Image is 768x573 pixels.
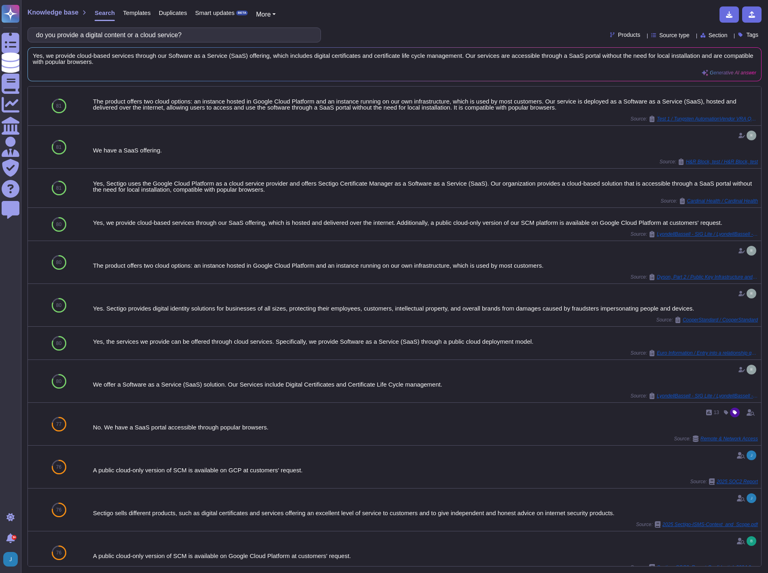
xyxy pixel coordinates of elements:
span: 80 [56,222,61,227]
div: We offer a Software as a Service (SaaS) solution. Our Services include Digital Certificates and C... [93,381,758,387]
span: Cardinal Health / Cardinal Health [687,199,758,203]
span: 81 [56,186,61,190]
span: 76 [56,550,61,555]
span: Search [95,10,115,16]
span: Test 1 / Tungsten AutomationVendor VRA Questionnaire General [657,116,758,121]
div: The product offers two cloud options: an instance hosted in Google Cloud Platform and an instance... [93,98,758,110]
span: 81 [56,104,61,108]
span: Yes, we provide cloud-based services through our Software as a Service (SaaS) offering, which inc... [33,53,756,65]
span: Products [618,32,640,38]
span: Source: [631,393,758,399]
span: Euro Information / Entry into a relationship questionnaire EBA [PERSON_NAME] V012025 [657,351,758,355]
span: Knowledge base [27,9,78,16]
span: Source: [631,350,758,356]
span: Source: [631,274,758,280]
div: A public cloud-only version of SCM is available on GCP at customers' request. [93,467,758,473]
div: A public cloud-only version of SCM is available on Google Cloud Platform at customers' request. [93,553,758,559]
div: Yes, the services we provide can be offered through cloud services. Specifically, we provide Soft... [93,338,758,345]
span: Source: [631,564,758,571]
span: CooperStandard / CooperStandard [683,317,758,322]
span: Source: [660,198,758,204]
div: Sectigo sells different products, such as digital certificates and services offering an excellent... [93,510,758,516]
span: LyondellBassell - SIG Lite / LyondellBassell - SIG Lite [657,232,758,237]
span: H&R Block, test / H&R Block, test [686,159,758,164]
div: Yes. Sectigo provides digital identity solutions for businesses of all sizes, protecting their em... [93,305,758,311]
span: Dyson, Part 2 / Public Key Infrastructure and Certificate Lifecycle Management general question [657,275,758,279]
button: user [2,550,23,568]
img: user [747,493,756,503]
div: The product offers two cloud options: an instance hosted in Google Cloud Platform and an instance... [93,262,758,269]
span: Source: [631,116,758,122]
span: Templates [123,10,150,16]
span: 2025 Sectigo-ISMS-Context_and_Scope.pdf [663,522,758,527]
img: user [747,450,756,460]
img: user [747,536,756,546]
span: Source: [656,317,758,323]
span: Source type [659,32,690,38]
span: 80 [56,303,61,308]
div: No. We have a SaaS portal accessible through popular browsers. [93,424,758,430]
span: 80 [56,379,61,384]
img: user [747,289,756,298]
span: Source: [636,521,758,528]
span: LyondellBassell - SIG Lite / LyondellBassell - SIG Lite [657,393,758,398]
span: More [256,11,270,18]
span: Section [709,32,728,38]
span: 76 [56,465,61,469]
span: 2025 SOC2 Report [717,479,758,484]
div: Yes, we provide cloud-based services through our SaaS offering, which is hosted and delivered ove... [93,220,758,226]
div: We have a SaaS offering. [93,147,758,153]
input: Search a question or template... [32,28,312,42]
img: user [3,552,18,567]
span: 13 [714,410,719,415]
span: 80 [56,260,61,265]
img: user [747,246,756,256]
div: BETA [236,11,248,15]
span: Tags [746,32,758,38]
span: 76 [56,507,61,512]
span: Duplicates [159,10,187,16]
button: More [256,10,276,19]
span: Sectigo_SOC2_Report-Confidential_2024.03.31SECURED (2).pdf [657,565,758,570]
span: Remote & Network Access [700,436,758,441]
div: 9+ [12,535,17,540]
span: 81 [56,145,61,150]
span: Source: [631,231,758,237]
span: Smart updates [195,10,235,16]
span: Source: [660,159,758,165]
span: 77 [56,422,61,427]
span: Source: [690,478,758,485]
span: Generative AI answer [710,70,756,75]
img: user [747,131,756,140]
span: Source: [674,436,758,442]
div: Yes, Sectigo uses the Google Cloud Platform as a cloud service provider and offers Sectigo Certif... [93,180,758,192]
span: 80 [56,341,61,346]
img: user [747,365,756,374]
